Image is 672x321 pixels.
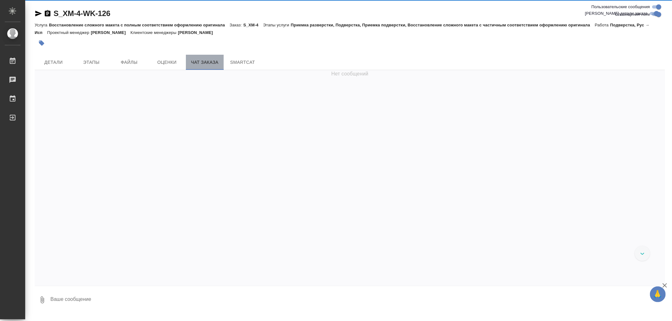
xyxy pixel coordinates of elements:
[652,288,663,301] span: 🙏
[650,286,666,302] button: 🙏
[227,58,258,66] span: SmartCat
[595,23,610,27] p: Работа
[230,23,243,27] p: Заказ:
[114,58,144,66] span: Файлы
[47,30,91,35] p: Проектный менеджер
[35,10,42,17] button: Скопировать ссылку для ЯМессенджера
[585,10,648,17] span: [PERSON_NAME] детали заказа
[91,30,130,35] p: [PERSON_NAME]
[178,30,218,35] p: [PERSON_NAME]
[54,9,110,18] a: S_XM-4-WK-126
[44,10,51,17] button: Скопировать ссылку
[615,11,650,18] span: Оповещения-логи
[291,23,595,27] p: Приемка разверстки, Подверстка, Приемка подверстки, Восстановление сложного макета с частичным со...
[76,58,106,66] span: Этапы
[263,23,291,27] p: Этапы услуги
[190,58,220,66] span: Чат заказа
[591,4,650,10] span: Пользовательские сообщения
[243,23,263,27] p: S_XM-4
[152,58,182,66] span: Оценки
[130,30,178,35] p: Клиентские менеджеры
[35,36,49,50] button: Добавить тэг
[331,70,369,78] span: Нет сообщений
[49,23,230,27] p: Восстановление сложного макета с полным соответствием оформлению оригинала
[38,58,69,66] span: Детали
[35,23,49,27] p: Услуга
